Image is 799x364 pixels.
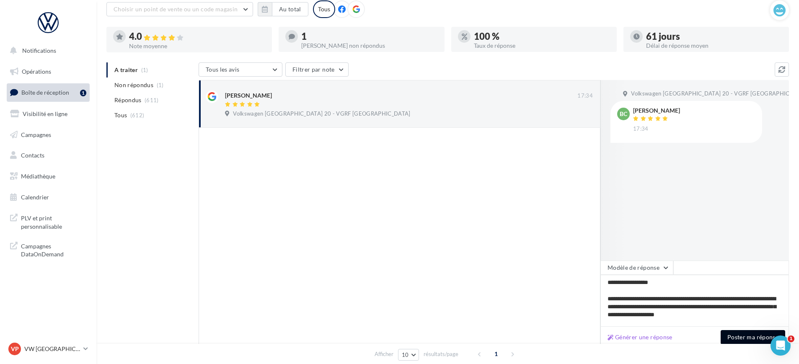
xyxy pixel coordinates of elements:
span: 1 [489,347,503,361]
div: Délai de réponse moyen [646,43,782,49]
button: Au total [258,2,308,16]
span: Tous les avis [206,66,240,73]
span: Non répondus [114,81,153,89]
iframe: Intercom live chat [771,336,791,356]
span: Calendrier [21,194,49,201]
button: Au total [272,2,308,16]
a: Contacts [5,147,91,164]
span: Boîte de réception [21,89,69,96]
div: Taux de réponse [474,43,610,49]
span: (612) [130,112,145,119]
a: Calendrier [5,188,91,206]
span: Opérations [22,68,51,75]
a: PLV et print personnalisable [5,209,91,234]
span: Médiathèque [21,173,55,180]
span: 1 [788,336,794,342]
span: Volkswagen [GEOGRAPHIC_DATA] 20 - VGRF [GEOGRAPHIC_DATA] [233,110,410,118]
div: Tous [313,0,335,18]
span: BC [620,110,627,118]
button: Générer une réponse [604,332,676,342]
button: Tous les avis [199,62,282,77]
span: Visibilité en ligne [23,110,67,117]
span: 10 [402,351,409,358]
span: Notifications [22,47,56,54]
div: [PERSON_NAME] non répondus [301,43,437,49]
span: VP [11,345,19,353]
a: Visibilité en ligne [5,105,91,123]
p: VW [GEOGRAPHIC_DATA] 20 [24,345,80,353]
button: Modèle de réponse [600,261,673,275]
div: [PERSON_NAME] [225,91,272,100]
button: Poster ma réponse [721,330,785,344]
span: résultats/page [424,350,458,358]
a: Campagnes DataOnDemand [5,237,91,262]
span: Campagnes [21,131,51,138]
span: Campagnes DataOnDemand [21,240,86,258]
a: Opérations [5,63,91,80]
div: 100 % [474,32,610,41]
div: 61 jours [646,32,782,41]
button: Notifications [5,42,88,59]
div: 1 [301,32,437,41]
span: Contacts [21,152,44,159]
span: Afficher [375,350,393,358]
button: Filtrer par note [285,62,349,77]
button: 10 [398,349,419,361]
span: PLV et print personnalisable [21,212,86,230]
div: 1 [80,90,86,96]
div: Note moyenne [129,43,265,49]
a: Médiathèque [5,168,91,185]
button: Choisir un point de vente ou un code magasin [106,2,253,16]
a: VP VW [GEOGRAPHIC_DATA] 20 [7,341,90,357]
div: [PERSON_NAME] [633,108,680,114]
span: 17:34 [633,125,649,133]
a: Campagnes [5,126,91,144]
span: Choisir un point de vente ou un code magasin [114,5,238,13]
span: (611) [145,97,159,103]
a: Boîte de réception1 [5,83,91,101]
span: Répondus [114,96,142,104]
div: 4.0 [129,32,265,41]
span: 17:34 [577,92,593,100]
span: Tous [114,111,127,119]
span: (1) [157,82,164,88]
